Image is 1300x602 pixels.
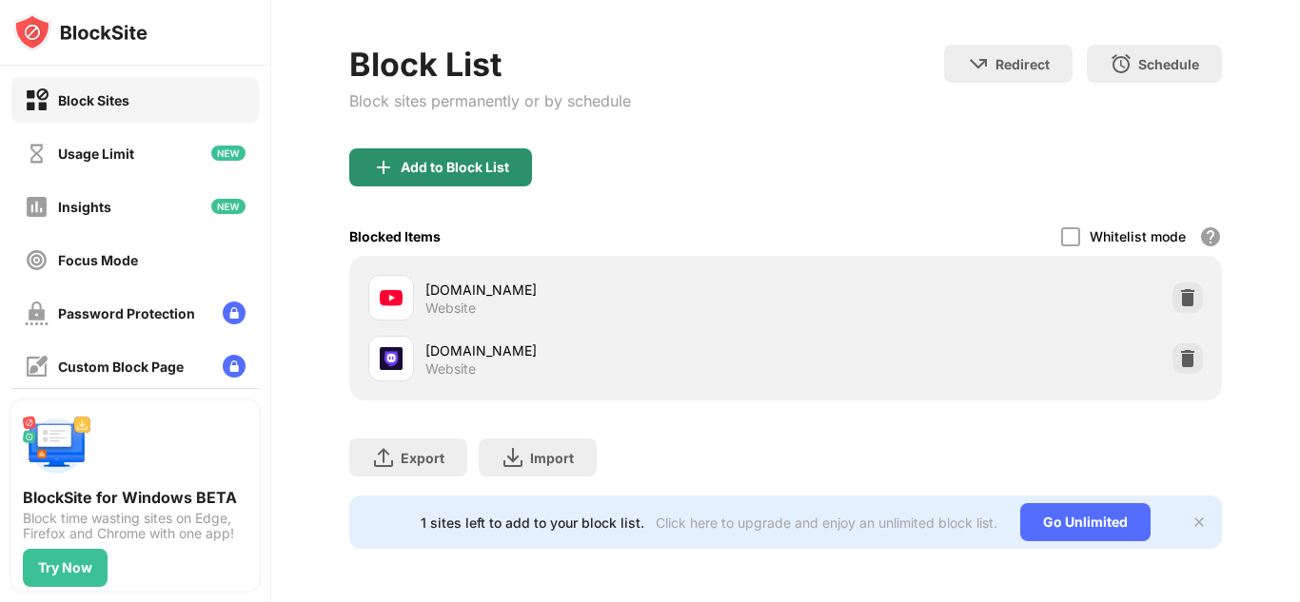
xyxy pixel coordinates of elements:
[25,142,49,165] img: time-usage-off.svg
[13,13,148,51] img: logo-blocksite.svg
[25,301,49,325] img: password-protection-off.svg
[1090,228,1186,244] div: Whitelist mode
[58,199,111,215] div: Insights
[25,88,49,112] img: block-on.svg
[223,301,246,324] img: lock-menu.svg
[58,305,195,321] div: Password Protection
[23,511,247,541] div: Block time wasting sites on Edge, Firefox and Chrome with one app!
[23,488,247,507] div: BlockSite for Windows BETA
[58,92,129,108] div: Block Sites
[425,340,786,360] div: [DOMAIN_NAME]
[425,280,786,300] div: [DOMAIN_NAME]
[23,412,91,480] img: push-desktop.svg
[25,355,49,379] img: customize-block-page-off.svg
[223,355,246,378] img: lock-menu.svg
[211,146,246,161] img: new-icon.svg
[656,515,997,531] div: Click here to upgrade and enjoy an unlimited block list.
[1138,56,1199,72] div: Schedule
[380,286,403,309] img: favicons
[25,248,49,272] img: focus-off.svg
[401,450,444,466] div: Export
[421,515,644,531] div: 1 sites left to add to your block list.
[58,146,134,162] div: Usage Limit
[1020,503,1151,541] div: Go Unlimited
[349,91,631,110] div: Block sites permanently or by schedule
[211,199,246,214] img: new-icon.svg
[530,450,574,466] div: Import
[58,252,138,268] div: Focus Mode
[425,300,476,317] div: Website
[401,160,509,175] div: Add to Block List
[995,56,1050,72] div: Redirect
[425,360,476,378] div: Website
[380,347,403,370] img: favicons
[349,45,631,84] div: Block List
[1192,515,1207,530] img: x-button.svg
[349,228,441,244] div: Blocked Items
[38,560,92,575] div: Try Now
[58,359,184,375] div: Custom Block Page
[25,195,49,219] img: insights-off.svg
